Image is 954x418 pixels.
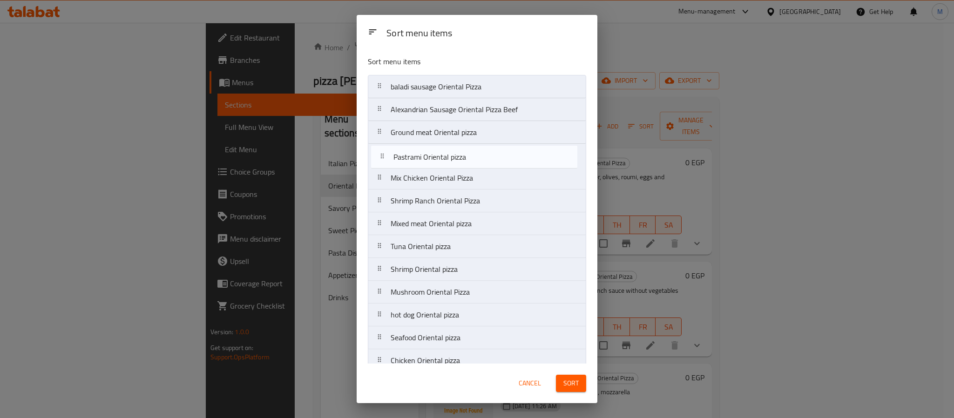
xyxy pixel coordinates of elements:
div: Sort menu items [383,23,590,44]
p: Sort menu items [368,56,541,67]
button: Cancel [515,375,545,392]
span: Cancel [519,378,541,389]
button: Sort [556,375,586,392]
span: Sort [563,378,579,389]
